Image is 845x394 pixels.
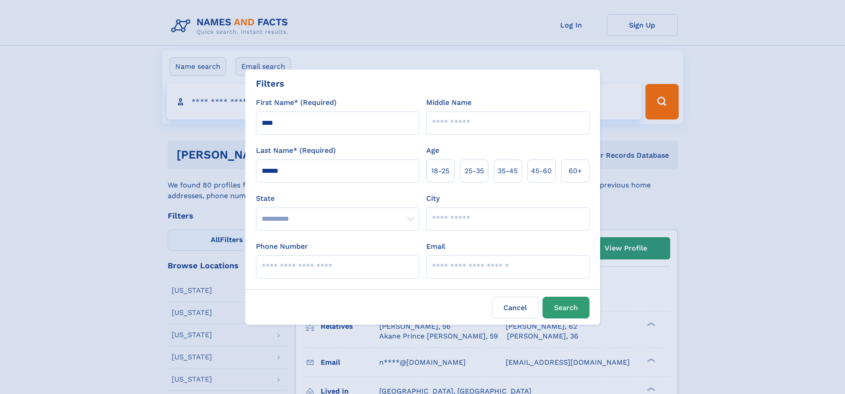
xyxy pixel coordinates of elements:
label: Last Name* (Required) [256,145,336,156]
label: Age [426,145,439,156]
span: 18‑25 [431,166,449,176]
div: Filters [256,77,284,90]
label: Phone Number [256,241,308,252]
span: 35‑45 [498,166,518,176]
span: 25‑35 [464,166,484,176]
label: First Name* (Required) [256,97,337,108]
span: 45‑60 [531,166,552,176]
button: Search [542,297,590,318]
label: Cancel [492,297,539,318]
label: Middle Name [426,97,472,108]
label: City [426,193,440,204]
span: 60+ [569,166,582,176]
label: Email [426,241,445,252]
label: State [256,193,419,204]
